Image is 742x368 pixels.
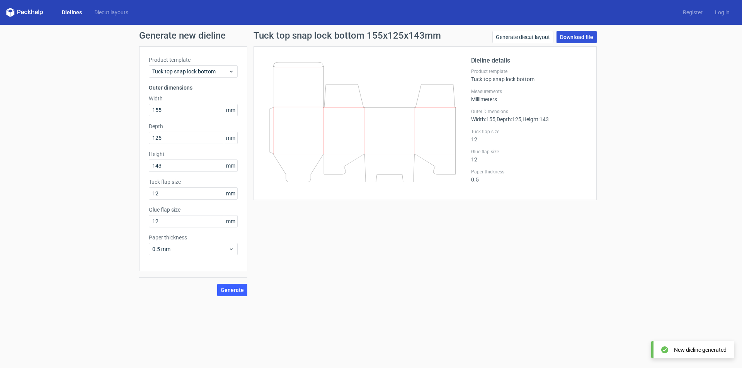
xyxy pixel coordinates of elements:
[471,169,587,175] label: Paper thickness
[149,150,238,158] label: Height
[471,88,587,102] div: Millimeters
[149,95,238,102] label: Width
[149,56,238,64] label: Product template
[149,84,238,92] h3: Outer dimensions
[709,8,736,16] a: Log in
[677,8,709,16] a: Register
[471,169,587,183] div: 0.5
[471,116,495,122] span: Width : 155
[56,8,88,16] a: Dielines
[139,31,603,40] h1: Generate new dieline
[471,68,587,82] div: Tuck top snap lock bottom
[224,188,237,199] span: mm
[221,287,244,293] span: Generate
[224,104,237,116] span: mm
[88,8,134,16] a: Diecut layouts
[471,88,587,95] label: Measurements
[149,178,238,186] label: Tuck flap size
[254,31,441,40] h1: Tuck top snap lock bottom 155x125x143mm
[224,160,237,171] span: mm
[556,31,597,43] a: Download file
[674,346,727,354] div: New dieline generated
[471,68,587,75] label: Product template
[471,129,587,135] label: Tuck flap size
[217,284,247,296] button: Generate
[471,129,587,142] div: 12
[152,245,228,253] span: 0.5 mm
[152,68,228,75] span: Tuck top snap lock bottom
[149,234,238,241] label: Paper thickness
[224,132,237,144] span: mm
[471,56,587,65] h2: Dieline details
[471,109,587,115] label: Outer Dimensions
[492,31,553,43] a: Generate diecut layout
[521,116,549,122] span: , Height : 143
[149,122,238,130] label: Depth
[495,116,521,122] span: , Depth : 125
[471,149,587,163] div: 12
[471,149,587,155] label: Glue flap size
[224,215,237,227] span: mm
[149,206,238,214] label: Glue flap size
